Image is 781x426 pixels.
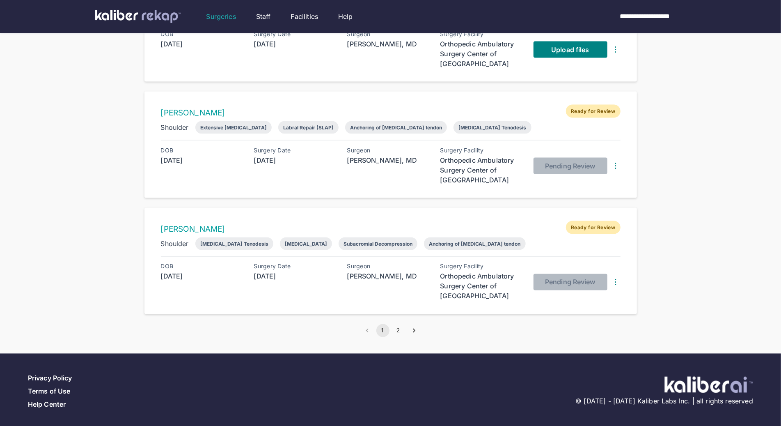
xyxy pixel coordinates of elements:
a: Terms of Use [28,387,70,396]
div: Surgery Date [254,31,336,37]
div: Surgery Facility [440,147,522,154]
span: Ready for Review [566,105,620,118]
a: Staff [256,12,271,21]
img: DotsThreeVertical.31cb0eda.svg [611,277,621,287]
div: [DATE] [161,39,243,49]
div: [DATE] [254,155,336,165]
nav: pagination navigation [360,324,422,337]
div: [DATE] [161,272,243,281]
div: Orthopedic Ambulatory Surgery Center of [GEOGRAPHIC_DATA] [440,39,522,69]
div: [PERSON_NAME], MD [347,272,429,281]
span: Pending Review [545,162,595,170]
div: [PERSON_NAME], MD [347,155,429,165]
button: Pending Review [534,274,607,290]
span: © [DATE] - [DATE] Kaliber Labs Inc. | all rights reserved [575,396,753,406]
img: DotsThreeVertical.31cb0eda.svg [611,161,621,171]
div: Shoulder [161,239,189,249]
div: Anchoring of [MEDICAL_DATA] tendon [429,241,521,247]
a: Facilities [291,12,318,21]
div: DOB [161,147,243,154]
button: page 1 [376,324,389,337]
div: Extensive [MEDICAL_DATA] [200,124,267,131]
div: [DATE] [161,155,243,165]
div: Surgeon [347,31,429,37]
div: Surgery Date [254,147,336,154]
div: Surgery Facility [440,263,522,270]
div: Surgeon [347,263,429,270]
span: Upload files [551,46,589,54]
div: Labral Repair (SLAP) [283,124,334,131]
img: kaliber labs logo [95,10,181,23]
img: DotsThreeVertical.31cb0eda.svg [611,45,621,55]
img: ATj1MI71T5jDAAAAAElFTkSuQmCC [664,377,753,393]
div: [MEDICAL_DATA] Tenodesis [458,124,527,131]
div: Shoulder [161,122,189,132]
div: [PERSON_NAME], MD [347,39,429,49]
div: Anchoring of [MEDICAL_DATA] tendon [350,124,442,131]
div: Surgery Date [254,263,336,270]
button: Go to next page [408,324,421,337]
div: [DATE] [254,39,336,49]
div: DOB [161,31,243,37]
div: [MEDICAL_DATA] [285,241,327,247]
div: Orthopedic Ambulatory Surgery Center of [GEOGRAPHIC_DATA] [440,155,522,185]
div: Subacromial Decompression [344,241,412,247]
div: Orthopedic Ambulatory Surgery Center of [GEOGRAPHIC_DATA] [440,272,522,301]
button: Pending Review [534,158,607,174]
a: Surgeries [206,12,236,21]
a: [PERSON_NAME] [161,108,225,117]
button: Go to page 2 [392,324,405,337]
div: [DATE] [254,272,336,281]
span: Ready for Review [566,221,620,234]
a: [PERSON_NAME] [161,224,225,234]
div: Surgeon [347,147,429,154]
a: Help [338,12,353,21]
div: DOB [161,263,243,270]
a: Privacy Policy [28,374,72,382]
a: Help Center [28,401,66,409]
div: [MEDICAL_DATA] Tenodesis [200,241,268,247]
a: Upload files [534,41,607,58]
span: Pending Review [545,278,595,286]
div: Surgery Facility [440,31,522,37]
